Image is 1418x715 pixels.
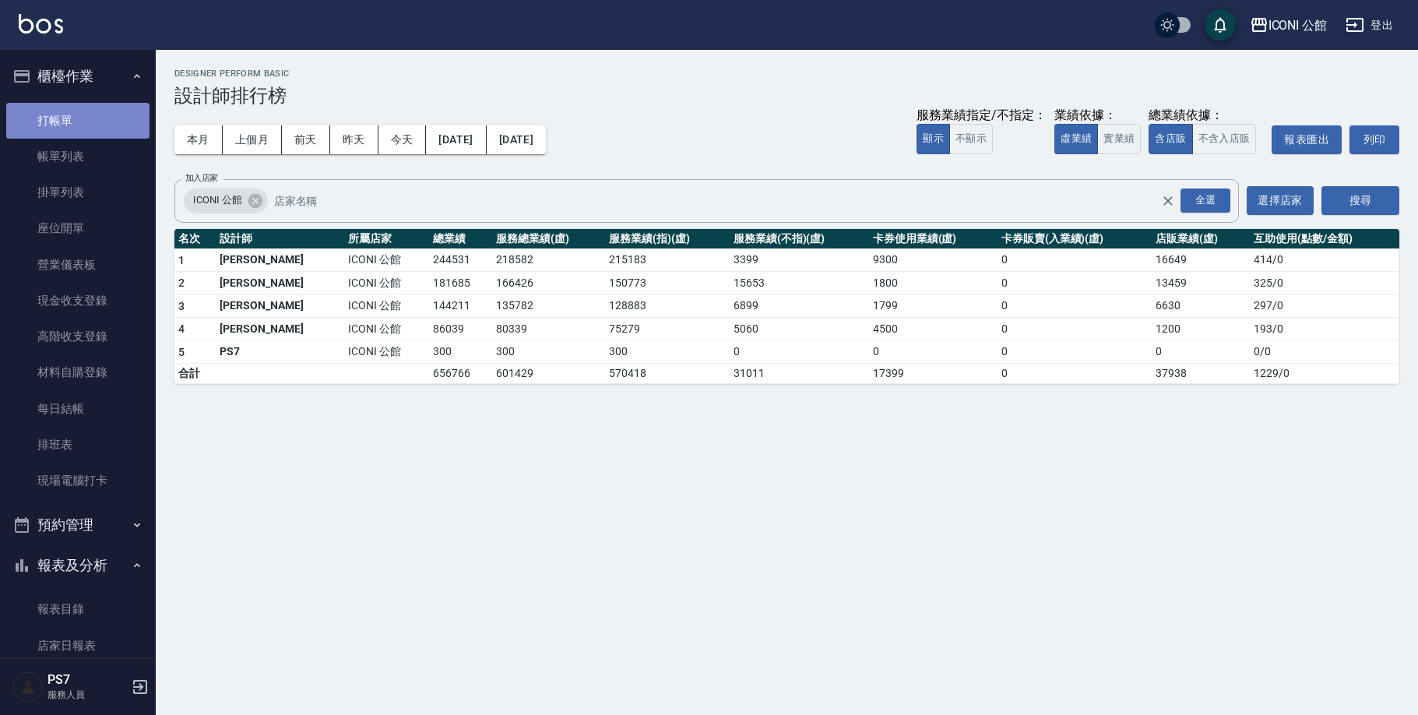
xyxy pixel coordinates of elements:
[1339,11,1399,40] button: 登出
[6,628,150,664] a: 店家日報表
[6,505,150,545] button: 預約管理
[492,248,605,272] td: 218582
[1250,272,1399,295] td: 325 / 0
[1097,124,1141,154] button: 實業績
[426,125,486,154] button: [DATE]
[344,318,429,341] td: ICONI 公館
[487,125,546,154] button: [DATE]
[492,229,605,249] th: 服務總業績(虛)
[1250,364,1399,384] td: 1229 / 0
[429,229,492,249] th: 總業績
[344,272,429,295] td: ICONI 公館
[174,364,216,384] td: 合計
[730,340,869,364] td: 0
[429,248,492,272] td: 244531
[216,318,344,341] td: [PERSON_NAME]
[1244,9,1334,41] button: ICONI 公館
[178,300,185,312] span: 3
[492,318,605,341] td: 80339
[429,272,492,295] td: 181685
[223,125,282,154] button: 上個月
[178,322,185,335] span: 4
[1321,186,1399,215] button: 搜尋
[998,318,1152,341] td: 0
[216,340,344,364] td: PS7
[998,229,1152,249] th: 卡券販賣(入業績)(虛)
[1180,188,1230,213] div: 全選
[605,294,729,318] td: 128883
[1272,125,1342,154] button: 報表匯出
[1152,229,1250,249] th: 店販業績(虛)
[917,124,950,154] button: 顯示
[1152,248,1250,272] td: 16649
[1152,318,1250,341] td: 1200
[6,210,150,246] a: 座位開單
[869,248,998,272] td: 9300
[6,591,150,627] a: 報表目錄
[1054,107,1141,124] div: 業績依據：
[270,187,1189,214] input: 店家名稱
[869,294,998,318] td: 1799
[178,254,185,266] span: 1
[1192,124,1257,154] button: 不含入店販
[998,272,1152,295] td: 0
[12,671,44,703] img: Person
[6,545,150,586] button: 報表及分析
[6,56,150,97] button: 櫃檯作業
[1152,272,1250,295] td: 13459
[429,294,492,318] td: 144211
[1250,248,1399,272] td: 414 / 0
[429,364,492,384] td: 656766
[605,229,729,249] th: 服務業績(指)(虛)
[949,124,993,154] button: 不顯示
[998,248,1152,272] td: 0
[1149,107,1264,124] div: 總業績依據：
[6,427,150,463] a: 排班表
[998,364,1152,384] td: 0
[730,318,869,341] td: 5060
[344,248,429,272] td: ICONI 公館
[1250,318,1399,341] td: 193 / 0
[492,340,605,364] td: 300
[344,229,429,249] th: 所屬店家
[6,247,150,283] a: 營業儀表板
[184,188,268,213] div: ICONI 公館
[1247,186,1314,215] button: 選擇店家
[730,272,869,295] td: 15653
[869,340,998,364] td: 0
[1349,125,1399,154] button: 列印
[1157,190,1179,212] button: Clear
[605,272,729,295] td: 150773
[869,318,998,341] td: 4500
[178,276,185,289] span: 2
[174,229,216,249] th: 名次
[1250,229,1399,249] th: 互助使用(點數/金額)
[178,346,185,358] span: 5
[730,294,869,318] td: 6899
[730,229,869,249] th: 服務業績(不指)(虛)
[869,364,998,384] td: 17399
[216,248,344,272] td: [PERSON_NAME]
[330,125,378,154] button: 昨天
[344,340,429,364] td: ICONI 公館
[6,283,150,319] a: 現金收支登錄
[730,248,869,272] td: 3399
[216,294,344,318] td: [PERSON_NAME]
[344,294,429,318] td: ICONI 公館
[1152,294,1250,318] td: 6630
[998,294,1152,318] td: 0
[216,229,344,249] th: 設計師
[216,272,344,295] td: [PERSON_NAME]
[917,107,1047,124] div: 服務業績指定/不指定：
[1149,124,1192,154] button: 含店販
[730,364,869,384] td: 31011
[184,192,252,208] span: ICONI 公館
[1268,16,1328,35] div: ICONI 公館
[605,340,729,364] td: 300
[6,103,150,139] a: 打帳單
[1250,294,1399,318] td: 297 / 0
[6,319,150,354] a: 高階收支登錄
[48,688,127,702] p: 服務人員
[492,364,605,384] td: 601429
